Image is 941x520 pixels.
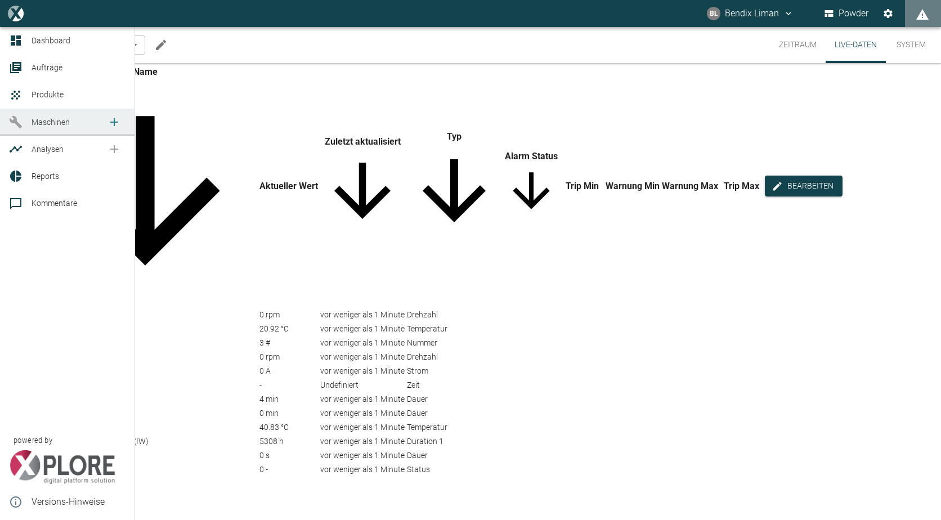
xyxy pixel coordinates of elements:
th: Zuletzt aktualisiert [320,65,405,307]
div: 0 - [259,464,318,476]
button: bendix.liman@kansaihelios-cws.de [705,3,795,24]
th: Typ [406,65,502,307]
td: Zeit [406,379,502,392]
div: - [259,379,318,391]
div: 9.9.2025, 16:04:39 [320,337,405,349]
td: Undefiniert [320,379,405,392]
div: 9.9.2025, 16:04:39 [320,422,405,433]
div: 9.9.2025, 16:04:39 [320,450,405,461]
button: Live-Daten [826,27,886,63]
td: Mischzeit (SW) [33,393,258,406]
td: Mischer1 (IW) [33,365,258,378]
a: new /analyses/list/0 [103,138,126,160]
div: 4 min [259,393,318,405]
th: Warnung Min [605,65,660,307]
span: sort-name [33,294,257,305]
span: Maschinen [32,118,70,127]
button: Einstellungen [878,3,898,24]
div: 9.9.2025, 16:04:39 [320,309,405,321]
td: Programm (SW) [33,337,258,349]
span: Reports [32,172,59,181]
div: 9.9.2025, 16:04:39 [320,351,405,363]
span: Analysen [32,145,64,154]
td: Nummer [406,337,502,349]
button: Powder [822,3,871,24]
td: Temperatur [406,421,502,434]
div: 0 min [259,407,318,419]
div: 40.827545 °C [259,422,318,433]
td: Duration 1 [406,435,502,448]
span: Dashboard [32,36,70,45]
div: 9.9.2025, 16:04:39 [320,323,405,335]
td: Mischer1 (IW) [33,351,258,364]
td: OperatingHours (IW) [33,379,258,392]
td: Mischgut (IW) [33,322,258,335]
td: Dauer [406,393,502,406]
td: Mischer1 (SW) [33,308,258,321]
th: Name [33,65,258,307]
th: Aktueller Wert [259,65,319,307]
td: Drehzahl [406,351,502,364]
button: Machine bearbeiten [150,34,172,56]
span: sort-type [407,230,501,240]
td: Strom [406,365,502,378]
button: edit-alarms [765,176,843,196]
button: Zeitraum [770,27,826,63]
th: Trip Max [720,65,763,307]
div: 0 rpm [259,309,318,321]
span: Produkte [32,90,64,99]
td: Dauer [406,407,502,420]
th: Alarm Status [503,65,559,307]
span: sort-status [504,210,559,221]
span: Versions-Hinweise [32,495,126,509]
img: Xplore Logo [9,450,115,484]
th: Warnung Max [661,65,719,307]
span: sort-time [320,225,405,235]
div: 0 rpm [259,351,318,363]
td: Betriebsstunden_Schwenker (IW) [33,435,258,448]
a: new /machines [103,111,126,133]
div: 9.9.2025, 16:04:39 [320,393,405,405]
div: 0 s [259,450,318,461]
span: Kommentare [32,199,77,208]
div: 5308 h [259,436,318,447]
td: Mischer laeuft (IW) [33,463,258,476]
td: Dauer [406,449,502,462]
div: 9.9.2025, 16:04:39 [320,464,405,476]
div: 9.9.2025, 16:04:39 [320,436,405,447]
button: System [886,27,936,63]
td: Status [406,463,502,476]
span: powered by [14,435,52,446]
td: Mischzeit (IW) [33,449,258,462]
div: 9.9.2025, 16:04:39 [320,407,405,419]
span: Aufträge [32,63,62,72]
td: Getriebe (IW) [33,421,258,434]
div: 3 # [259,337,318,349]
img: logo [8,6,23,21]
div: BL [707,7,720,20]
th: Trip Min [561,65,604,307]
div: 9.9.2025, 16:04:39 [320,365,405,377]
td: Temperatur [406,322,502,335]
div: 20.92014 °C [259,323,318,335]
td: Drehzahl [406,308,502,321]
td: Mischzeit (IW) [33,407,258,420]
div: 0 A [259,365,318,377]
